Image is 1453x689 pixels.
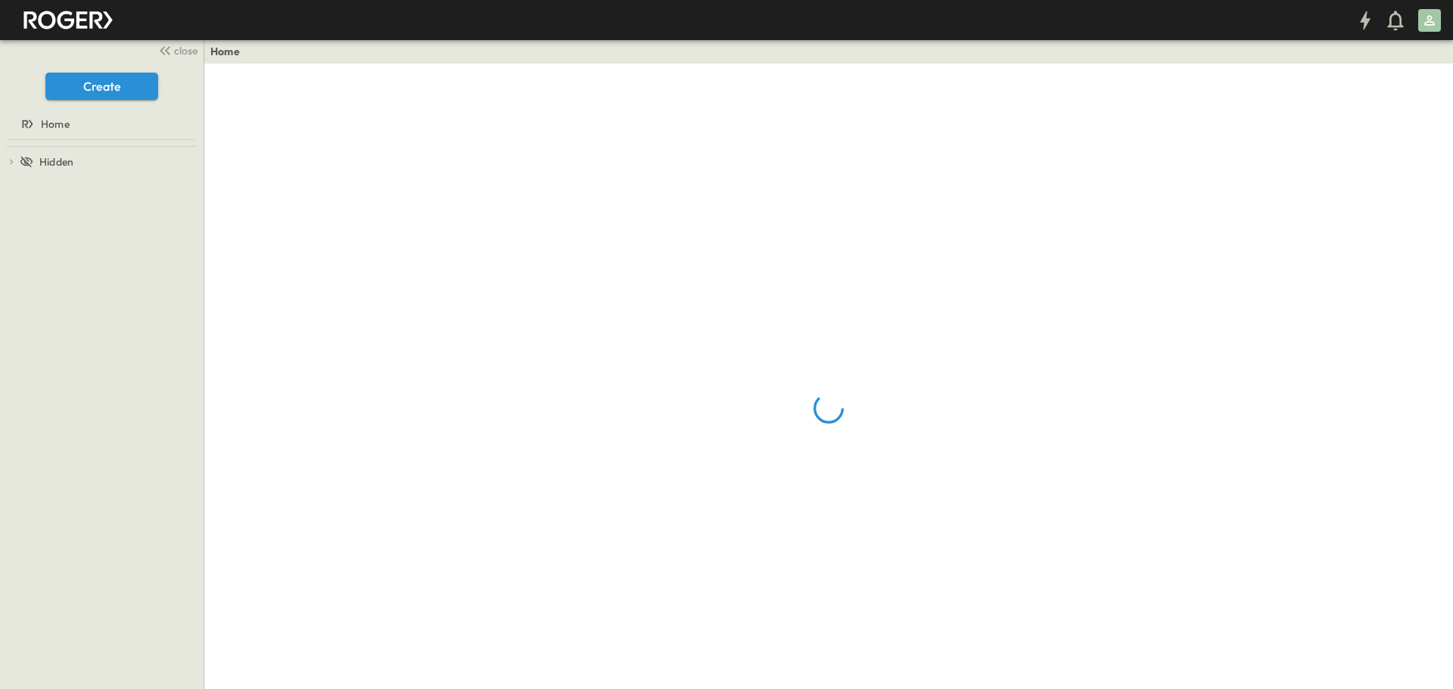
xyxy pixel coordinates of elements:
[39,154,73,169] span: Hidden
[174,43,198,58] span: close
[152,39,201,61] button: close
[45,73,158,100] button: Create
[3,113,198,135] a: Home
[210,44,240,59] a: Home
[41,116,70,132] span: Home
[210,44,249,59] nav: breadcrumbs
